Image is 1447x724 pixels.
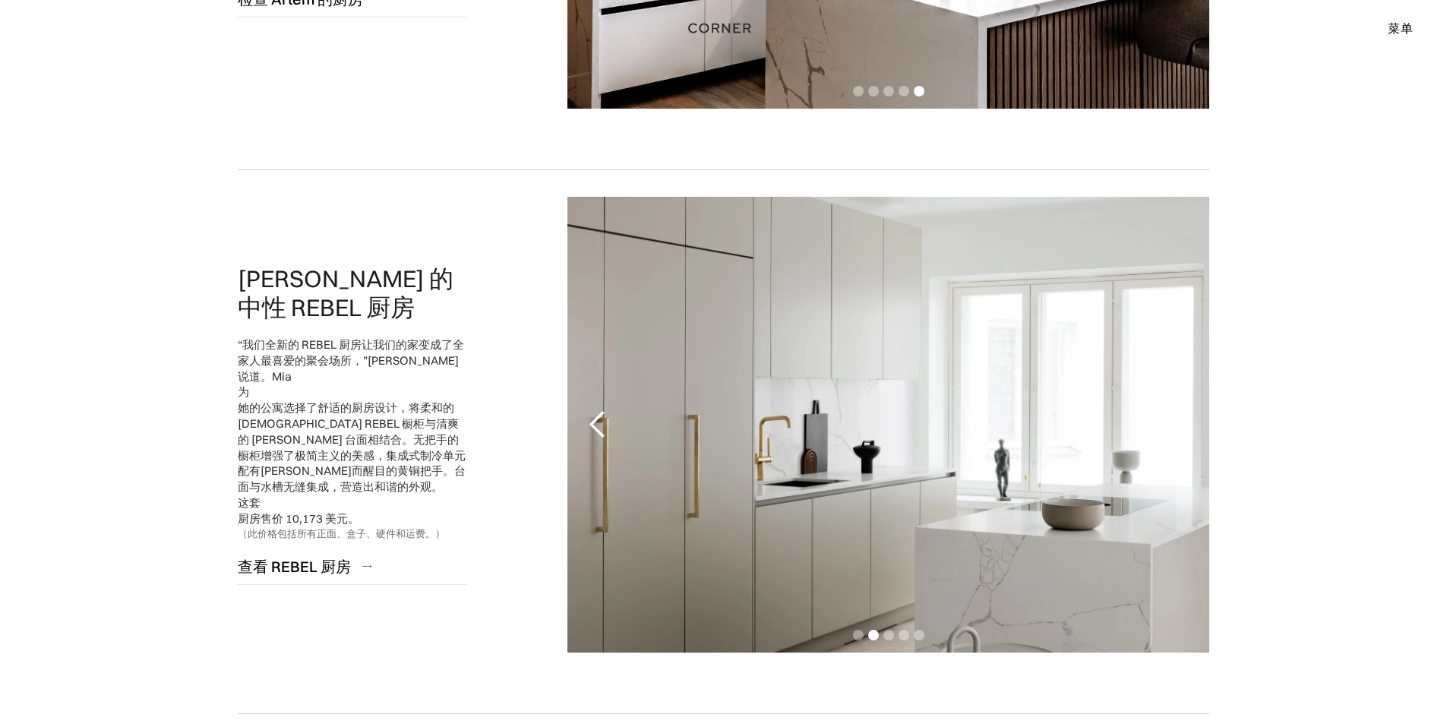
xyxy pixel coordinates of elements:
div: 显示第 1 张幻灯片（共 5 张） [853,86,864,96]
font: 这套 [238,495,261,510]
div: 显示第 4 张幻灯片（共 5 张） [899,630,909,640]
font: “我们全新的 REBEL 厨房让我们的家变成了全家人最喜爱的聚会场所，”[PERSON_NAME] 说道。Mia [238,337,464,384]
div: 显示第 3 张幻灯片（共 5 张） [883,86,894,96]
font: 厨房售价 10,173 美元。 [238,511,359,526]
div: 显示第 1 张幻灯片（共 5 张） [853,630,864,640]
div: 显示第 5 张幻灯片（共 5 张） [914,630,924,640]
font: （此价格包括所有正面、盒子、硬件和运费。） [238,527,445,539]
a: 家 [669,18,778,38]
div: 菜单 [1373,15,1413,41]
font: 菜单 [1388,21,1413,36]
div: 上一张幻灯片 [567,197,628,653]
div: 下一张幻灯片 [1148,197,1209,653]
font: 她的公寓选择了舒适的厨房设计，将柔和的[DEMOGRAPHIC_DATA] REBEL 橱柜与清爽的 [PERSON_NAME] 台面相结合。无把手的橱柜增强了极简主义的美感，集成式制冷单元配有... [238,400,466,494]
font: [PERSON_NAME] 的中性 REBEL 厨房 [238,264,453,322]
div: 显示第 4 张幻灯片（共 5 张） [899,86,909,96]
a: 查看 REBEL 厨房 [238,548,467,585]
div: 2 之 5 [567,197,1209,653]
div: 显示第 3 张幻灯片（共 5 张） [883,630,894,640]
font: 查看 REBEL 厨房 [238,557,351,576]
div: 旋转木马 [567,197,1209,653]
div: 显示第 2 张幻灯片（共 5 张） [868,86,879,96]
div: 显示第 5 张幻灯片（共 5 张） [914,86,924,96]
div: 显示第 2 张幻灯片（共 5 张） [868,630,879,640]
font: 为 [238,384,249,399]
